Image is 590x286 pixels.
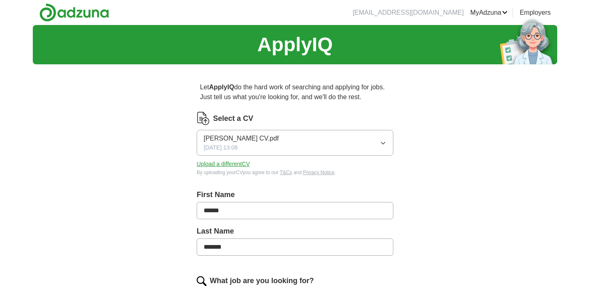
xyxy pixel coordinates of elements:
[197,169,393,176] div: By uploading your CV you agree to our and .
[209,84,234,91] strong: ApplyIQ
[520,8,551,18] a: Employers
[280,170,292,175] a: T&Cs
[197,79,393,105] p: Let do the hard work of searching and applying for jobs. Just tell us what you're looking for, an...
[197,112,210,125] img: CV Icon
[257,30,333,59] h1: ApplyIQ
[213,113,253,124] label: Select a CV
[39,3,109,22] img: Adzuna logo
[197,130,393,156] button: [PERSON_NAME] CV.pdf[DATE] 13:08
[197,160,250,168] button: Upload a differentCV
[197,276,206,286] img: search.png
[303,170,335,175] a: Privacy Notice
[204,143,238,152] span: [DATE] 13:08
[197,226,393,237] label: Last Name
[197,189,393,200] label: First Name
[204,134,279,143] span: [PERSON_NAME] CV.pdf
[470,8,508,18] a: MyAdzuna
[353,8,464,18] li: [EMAIL_ADDRESS][DOMAIN_NAME]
